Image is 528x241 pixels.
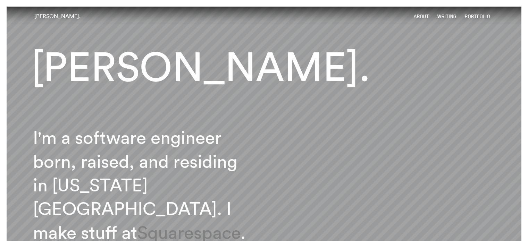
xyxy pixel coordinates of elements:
a: Writing [437,14,456,19]
a: [PERSON_NAME]. [34,12,81,19]
a: About [414,14,429,19]
a: Portfolio [465,14,490,19]
div: [PERSON_NAME]. [31,35,494,87]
